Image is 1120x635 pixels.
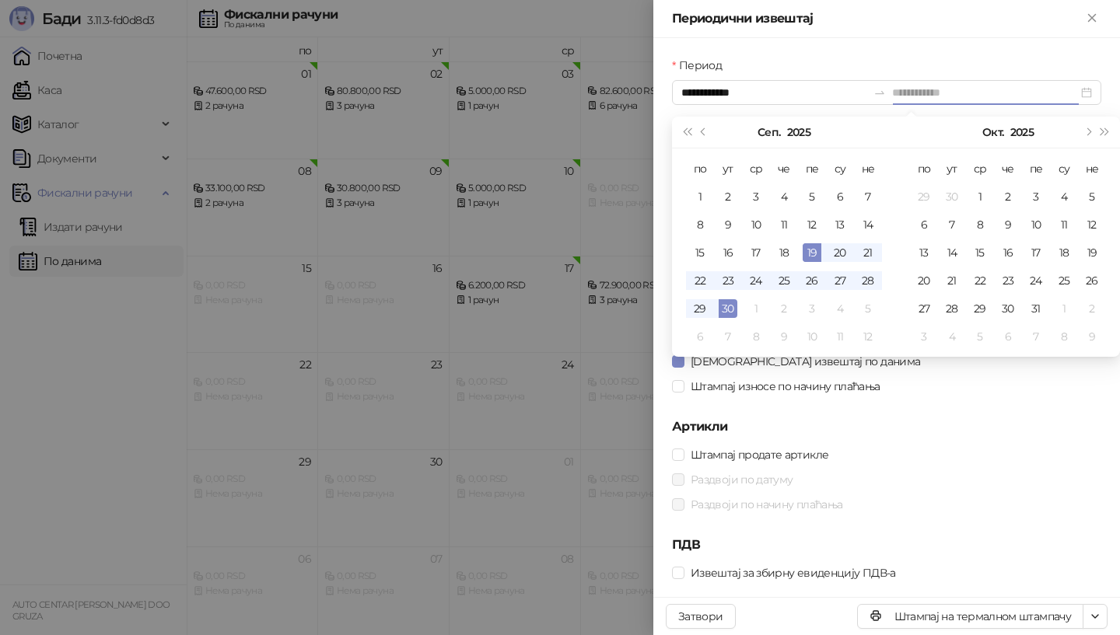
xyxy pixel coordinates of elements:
td: 2025-09-21 [854,239,882,267]
td: 2025-10-04 [826,295,854,323]
td: 2025-10-10 [1022,211,1050,239]
td: 2025-10-22 [966,267,994,295]
div: 8 [971,215,989,234]
td: 2025-10-12 [854,323,882,351]
td: 2025-09-14 [854,211,882,239]
td: 2025-10-01 [966,183,994,211]
div: 20 [915,271,933,290]
div: 9 [999,215,1017,234]
td: 2025-09-30 [714,295,742,323]
td: 2025-09-27 [826,267,854,295]
td: 2025-09-07 [854,183,882,211]
div: Периодични извештај [672,9,1083,28]
th: пе [798,155,826,183]
button: Следећи месец (PageDown) [1079,117,1096,148]
th: пе [1022,155,1050,183]
td: 2025-09-11 [770,211,798,239]
div: 25 [775,271,793,290]
td: 2025-09-25 [770,267,798,295]
th: ут [938,155,966,183]
button: Претходна година (Control + left) [678,117,695,148]
td: 2025-10-03 [798,295,826,323]
div: 25 [1055,271,1073,290]
th: по [910,155,938,183]
div: 3 [803,299,821,318]
td: 2025-11-02 [1078,295,1106,323]
td: 2025-10-08 [966,211,994,239]
td: 2025-09-16 [714,239,742,267]
td: 2025-10-02 [994,183,1022,211]
button: Штампај на термалном штампачу [857,604,1083,629]
td: 2025-09-19 [798,239,826,267]
div: 5 [971,327,989,346]
button: Затвори [666,604,736,629]
div: 20 [831,243,849,262]
td: 2025-10-23 [994,267,1022,295]
div: 18 [775,243,793,262]
div: 19 [803,243,821,262]
td: 2025-09-10 [742,211,770,239]
div: 11 [1055,215,1073,234]
th: че [770,155,798,183]
td: 2025-10-29 [966,295,994,323]
div: 27 [831,271,849,290]
div: 5 [1083,187,1101,206]
div: 19 [1083,243,1101,262]
th: су [826,155,854,183]
td: 2025-10-13 [910,239,938,267]
td: 2025-10-11 [1050,211,1078,239]
div: 22 [971,271,989,290]
div: 21 [943,271,961,290]
td: 2025-09-12 [798,211,826,239]
td: 2025-09-08 [686,211,714,239]
span: to [873,86,886,99]
td: 2025-10-24 [1022,267,1050,295]
td: 2025-10-09 [994,211,1022,239]
td: 2025-10-20 [910,267,938,295]
button: Изабери месец [758,117,780,148]
td: 2025-09-02 [714,183,742,211]
div: 18 [1055,243,1073,262]
div: 4 [943,327,961,346]
td: 2025-10-12 [1078,211,1106,239]
td: 2025-10-30 [994,295,1022,323]
td: 2025-10-05 [1078,183,1106,211]
div: 28 [859,271,877,290]
div: 14 [859,215,877,234]
td: 2025-09-17 [742,239,770,267]
td: 2025-09-09 [714,211,742,239]
div: 1 [691,187,709,206]
td: 2025-09-05 [798,183,826,211]
div: 29 [915,187,933,206]
div: 26 [1083,271,1101,290]
td: 2025-10-05 [854,295,882,323]
th: ср [966,155,994,183]
td: 2025-11-01 [1050,295,1078,323]
div: 3 [1027,187,1045,206]
div: 17 [1027,243,1045,262]
input: Период [681,84,867,101]
div: 9 [775,327,793,346]
td: 2025-10-25 [1050,267,1078,295]
td: 2025-11-03 [910,323,938,351]
td: 2025-10-26 [1078,267,1106,295]
td: 2025-10-07 [714,323,742,351]
td: 2025-10-14 [938,239,966,267]
label: Период [672,57,731,74]
td: 2025-10-10 [798,323,826,351]
div: 5 [803,187,821,206]
div: 29 [971,299,989,318]
button: Претходни месец (PageUp) [695,117,712,148]
td: 2025-10-06 [686,323,714,351]
div: 1 [747,299,765,318]
div: 28 [943,299,961,318]
td: 2025-11-06 [994,323,1022,351]
div: 2 [999,187,1017,206]
div: 13 [831,215,849,234]
div: 23 [999,271,1017,290]
td: 2025-10-28 [938,295,966,323]
h5: ПДВ [672,536,1101,554]
td: 2025-09-30 [938,183,966,211]
td: 2025-10-11 [826,323,854,351]
div: 26 [803,271,821,290]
